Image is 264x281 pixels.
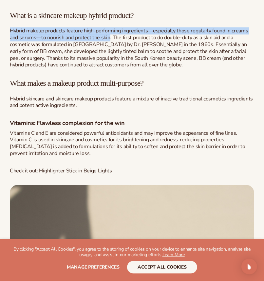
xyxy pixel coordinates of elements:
strong: Vitamins: Flawless complexion for the win [10,119,125,127]
button: accept all cookies [127,261,197,273]
span: What is a skincare makeup hybrid product? [10,11,134,20]
span: . [MEDICAL_DATA] is added to formulations for its ability to soften and protect the skin barrier ... [10,136,245,157]
span: What makes a makeup product multi-purpose? [10,79,143,87]
span: Hybrid skincare and skincare makeup products feature a mixture of inactive traditional cosmetics ... [10,95,253,109]
span: Manage preferences [67,264,120,270]
span: Vitamins C and E are considered powerful antioxidants and may improve the appearance of fine line... [10,130,237,144]
a: Learn More [162,252,185,258]
span: Check it out: Highlighter Stick in Beige Lights [10,167,112,174]
p: By clicking "Accept All Cookies", you agree to the storing of cookies on your device to enhance s... [13,247,251,258]
span: Hybrid makeup products feature high-performing ingredients—especially those regularly found in cr... [10,27,248,68]
button: Manage preferences [67,261,120,273]
div: Open Intercom Messenger [241,259,257,274]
